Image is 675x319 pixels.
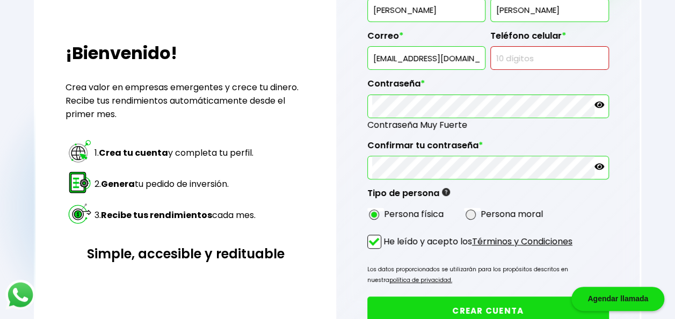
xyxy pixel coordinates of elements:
[99,147,168,159] strong: Crea tu cuenta
[94,200,256,230] td: 3. cada mes.
[367,188,450,204] label: Tipo de persona
[367,264,609,286] p: Los datos proporcionados se utilizarán para los propósitos descritos en nuestra
[66,40,306,66] h2: ¡Bienvenido!
[495,47,604,69] input: 10 dígitos
[67,139,92,164] img: paso 1
[383,235,572,248] p: He leído y acepto los
[66,81,306,121] p: Crea valor en empresas emergentes y crece tu dinero. Recibe tus rendimientos automáticamente desd...
[571,287,664,311] div: Agendar llamada
[367,78,609,95] label: Contraseña
[367,140,609,156] label: Confirmar tu contraseña
[67,170,92,195] img: paso 2
[481,207,543,221] label: Persona moral
[442,188,450,196] img: gfR76cHglkPwleuBLjWdxeZVvX9Wp6JBDmjRYY8JYDQn16A2ICN00zLTgIroGa6qie5tIuWH7V3AapTKqzv+oMZsGfMUqL5JM...
[490,31,609,47] label: Teléfono celular
[367,31,486,47] label: Correo
[94,138,256,168] td: 1. y completa tu perfil.
[101,178,135,190] strong: Genera
[5,280,35,310] img: logos_whatsapp-icon.242b2217.svg
[94,169,256,199] td: 2. tu pedido de inversión.
[66,244,306,263] h3: Simple, accesible y redituable
[384,207,444,221] label: Persona física
[67,201,92,226] img: paso 3
[472,235,572,248] a: Términos y Condiciones
[101,209,212,221] strong: Recibe tus rendimientos
[367,118,609,132] span: Contraseña Muy Fuerte
[389,276,452,284] a: política de privacidad.
[372,47,481,69] input: inversionista@gmail.com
